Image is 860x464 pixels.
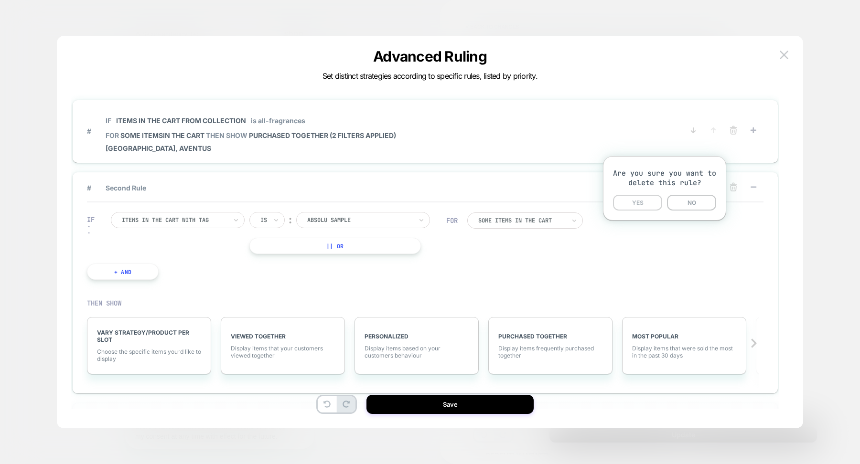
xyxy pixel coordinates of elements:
span: 1 [37,191,41,200]
span: MOST POPULAR [632,333,736,340]
span: Display items frequently purchased together [498,345,602,359]
p: Absolu Aventus Sample [48,199,159,209]
span: Hide [156,28,170,35]
span: Set distinct strategies according to specific rules, listed by priority. [322,71,537,81]
p: This site uses third-party website tracking technologies to provide and continually improve our s... [10,361,167,411]
button: Save [366,395,534,414]
button: Close [168,338,179,349]
h2: Order summary [10,24,90,39]
img: aventus 1.7ml sample vial [11,232,41,262]
button: Expand [76,326,113,336]
h3: Cookies Policy [10,337,167,348]
span: PURCHASED TOGETHER [498,333,602,340]
span: 1 [37,230,41,238]
span: PERSONALIZED [365,333,469,340]
div: Some Items in the cart [478,217,565,224]
img: close [780,51,788,59]
span: Second Rule [87,184,682,192]
strong: Expand [81,327,101,334]
span: Display items that were sold the most in the past 30 days [632,345,736,359]
span: Display items based on your customers behaviour [365,345,469,359]
button: YES [613,195,662,211]
p: Are you sure you want to delete this rule? [613,169,716,188]
span: Recommended Products [10,55,105,65]
p: Sample [48,209,159,218]
div: THEN SHOW [87,299,759,307]
p: Aventus Sample [48,237,159,247]
section: Shopping cart [10,190,179,264]
img: Absolu Aventus Sample [11,193,41,224]
p: Advanced Ruling [322,48,537,65]
p: Sample [48,247,159,256]
button: Order summaryHide [10,24,179,49]
button: NO [667,195,716,211]
span: Please note, multiple offers cannot be combined in one order. To use a discount code, remove any ... [17,316,167,344]
span: Free [165,237,179,247]
span: Free [165,199,179,209]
